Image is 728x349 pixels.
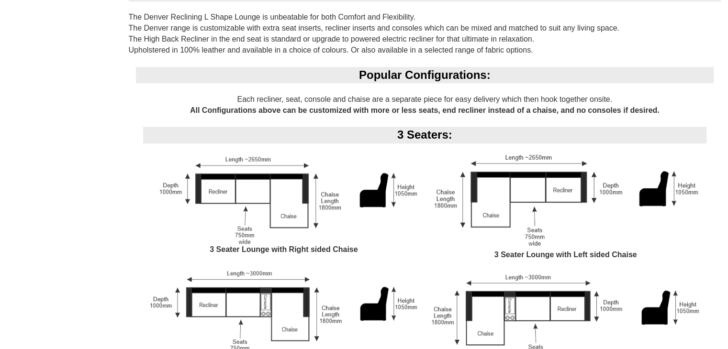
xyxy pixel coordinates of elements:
div: Popular Configurations: [136,67,714,83]
img: 3 Seater Lounge with Right Chaise [150,154,418,244]
b: 3 Seater Lounge with Left sided Chaise [494,251,637,259]
img: 3 Seater Lounge with Left Chaise [432,154,699,249]
div: 3 Seaters: [143,127,707,143]
b: All Configurations above can be customized with more or less seats, end recliner instead of a cha... [190,106,660,114]
b: 3 Seater Lounge with Right sided Chaise [210,245,358,253]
